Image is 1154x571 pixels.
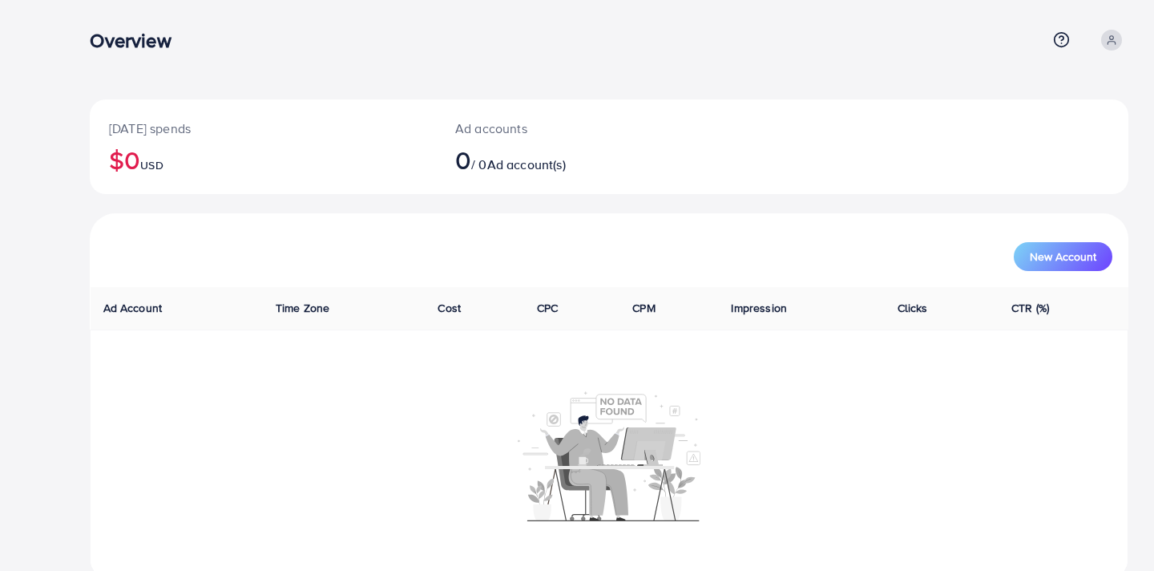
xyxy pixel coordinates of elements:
span: 0 [455,141,471,178]
span: CTR (%) [1011,300,1049,316]
span: Clicks [898,300,928,316]
button: New Account [1014,242,1112,271]
span: Impression [731,300,787,316]
p: [DATE] spends [109,119,417,138]
span: Cost [438,300,461,316]
img: No account [518,390,700,521]
h2: / 0 [455,144,676,175]
span: USD [140,157,163,173]
h2: $0 [109,144,417,175]
span: Ad account(s) [487,156,566,173]
p: Ad accounts [455,119,676,138]
span: Ad Account [103,300,163,316]
span: CPM [632,300,655,316]
span: New Account [1030,251,1096,262]
span: Time Zone [276,300,329,316]
h3: Overview [90,29,184,52]
span: CPC [537,300,558,316]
